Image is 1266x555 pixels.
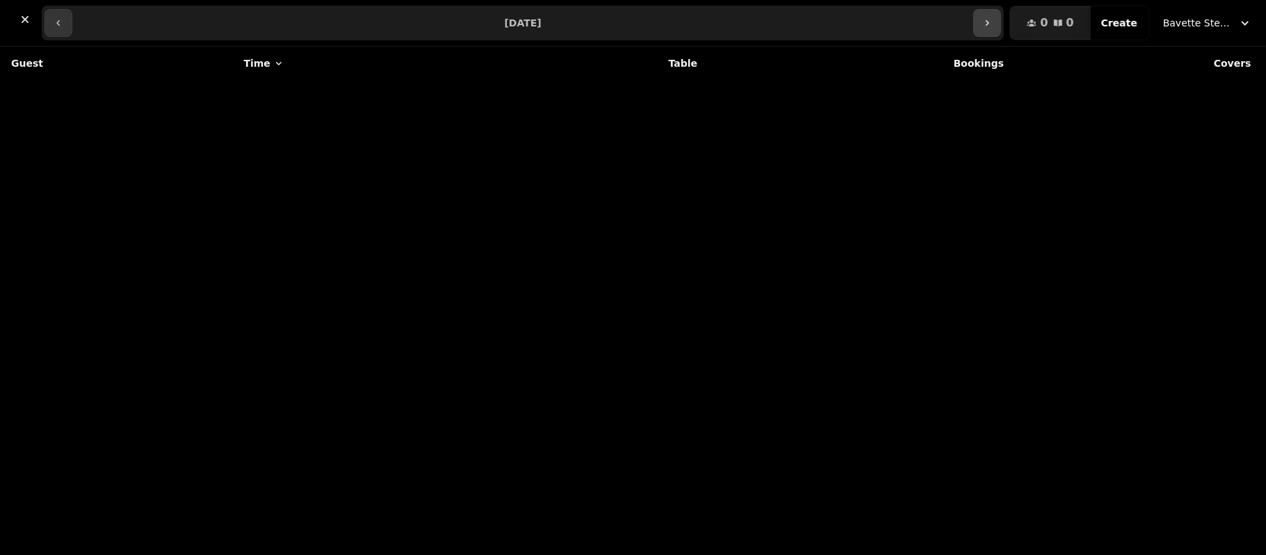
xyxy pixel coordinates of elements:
th: Table [498,47,706,80]
span: 0 [1066,17,1074,29]
button: Time [243,56,284,70]
span: Create [1101,18,1137,28]
span: 0 [1040,17,1048,29]
button: 00 [1010,6,1090,40]
th: Covers [1012,47,1260,80]
button: Create [1090,6,1149,40]
th: Bookings [706,47,1012,80]
span: Bavette Steakhouse - [PERSON_NAME] [1163,16,1233,30]
span: Time [243,56,270,70]
button: Bavette Steakhouse - [PERSON_NAME] [1155,10,1260,35]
